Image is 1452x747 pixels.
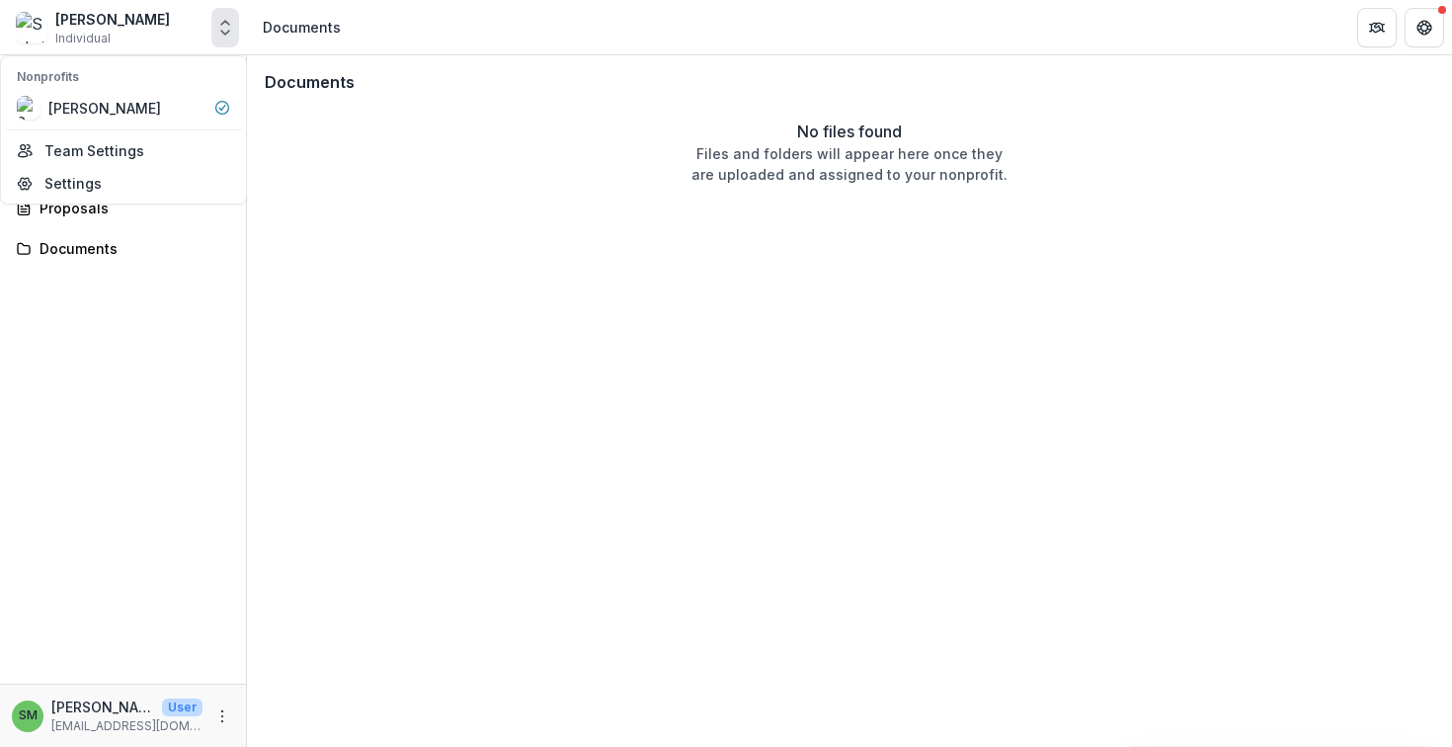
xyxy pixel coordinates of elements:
button: Open entity switcher [211,8,239,47]
span: Individual [55,30,111,47]
p: User [162,699,202,716]
p: [PERSON_NAME] [51,697,154,717]
h3: Documents [265,73,355,92]
a: Documents [8,232,238,265]
p: [EMAIL_ADDRESS][DOMAIN_NAME] [51,717,202,735]
p: No files found [797,120,902,143]
button: More [210,705,234,728]
button: Partners [1357,8,1397,47]
div: Documents [263,17,341,38]
a: Proposals [8,192,238,224]
div: Documents [40,238,222,259]
nav: breadcrumb [255,13,349,41]
div: Sabrina Miller [19,709,38,722]
div: [PERSON_NAME] [55,9,170,30]
button: Get Help [1405,8,1444,47]
p: Files and folders will appear here once they are uploaded and assigned to your nonprofit. [691,143,1008,185]
img: Sabrina Polly Miller [16,12,47,43]
div: Proposals [40,198,222,218]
